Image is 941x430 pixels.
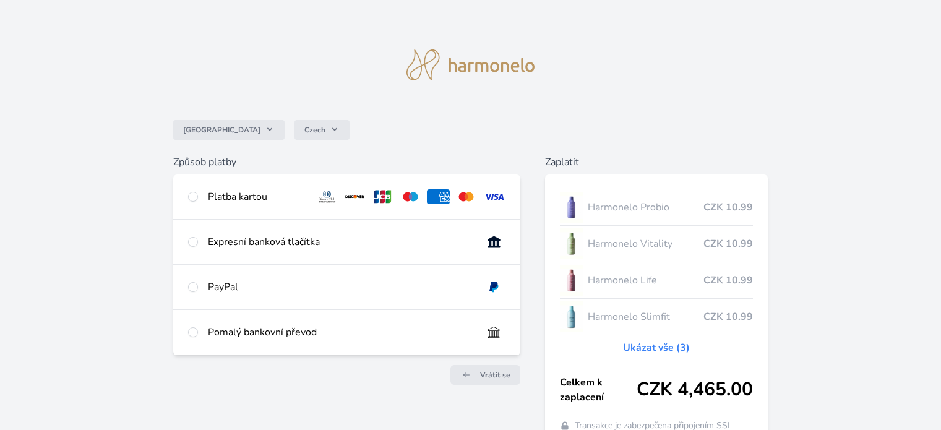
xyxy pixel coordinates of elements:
img: maestro.svg [399,189,422,204]
button: [GEOGRAPHIC_DATA] [173,120,285,140]
span: Harmonelo Vitality [588,236,703,251]
span: CZK 10.99 [703,236,753,251]
a: Ukázat vše (3) [623,340,690,355]
img: amex.svg [427,189,450,204]
div: Pomalý bankovní převod [208,325,472,340]
img: CLEAN_LIFE_se_stinem_x-lo.jpg [560,265,583,296]
img: diners.svg [316,189,338,204]
img: jcb.svg [371,189,394,204]
img: SLIMFIT_se_stinem_x-lo.jpg [560,301,583,332]
span: CZK 10.99 [703,309,753,324]
h6: Zaplatit [545,155,768,170]
div: Expresní banková tlačítka [208,234,472,249]
span: Harmonelo Slimfit [588,309,703,324]
span: Czech [304,125,325,135]
span: Harmonelo Probio [588,200,703,215]
span: CZK 4,465.00 [637,379,753,401]
span: Vrátit se [480,370,510,380]
a: Vrátit se [450,365,520,385]
img: logo.svg [406,49,535,80]
h6: Způsob platby [173,155,520,170]
img: bankTransfer_IBAN.svg [483,325,505,340]
div: Platba kartou [208,189,306,204]
span: CZK 10.99 [703,200,753,215]
img: onlineBanking_CZ.svg [483,234,505,249]
span: [GEOGRAPHIC_DATA] [183,125,260,135]
span: Harmonelo Life [588,273,703,288]
span: Celkem k zaplacení [560,375,637,405]
img: visa.svg [483,189,505,204]
img: CLEAN_PROBIO_se_stinem_x-lo.jpg [560,192,583,223]
img: paypal.svg [483,280,505,295]
div: PayPal [208,280,472,295]
span: CZK 10.99 [703,273,753,288]
button: Czech [294,120,350,140]
img: mc.svg [455,189,478,204]
img: discover.svg [343,189,366,204]
img: CLEAN_VITALITY_se_stinem_x-lo.jpg [560,228,583,259]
